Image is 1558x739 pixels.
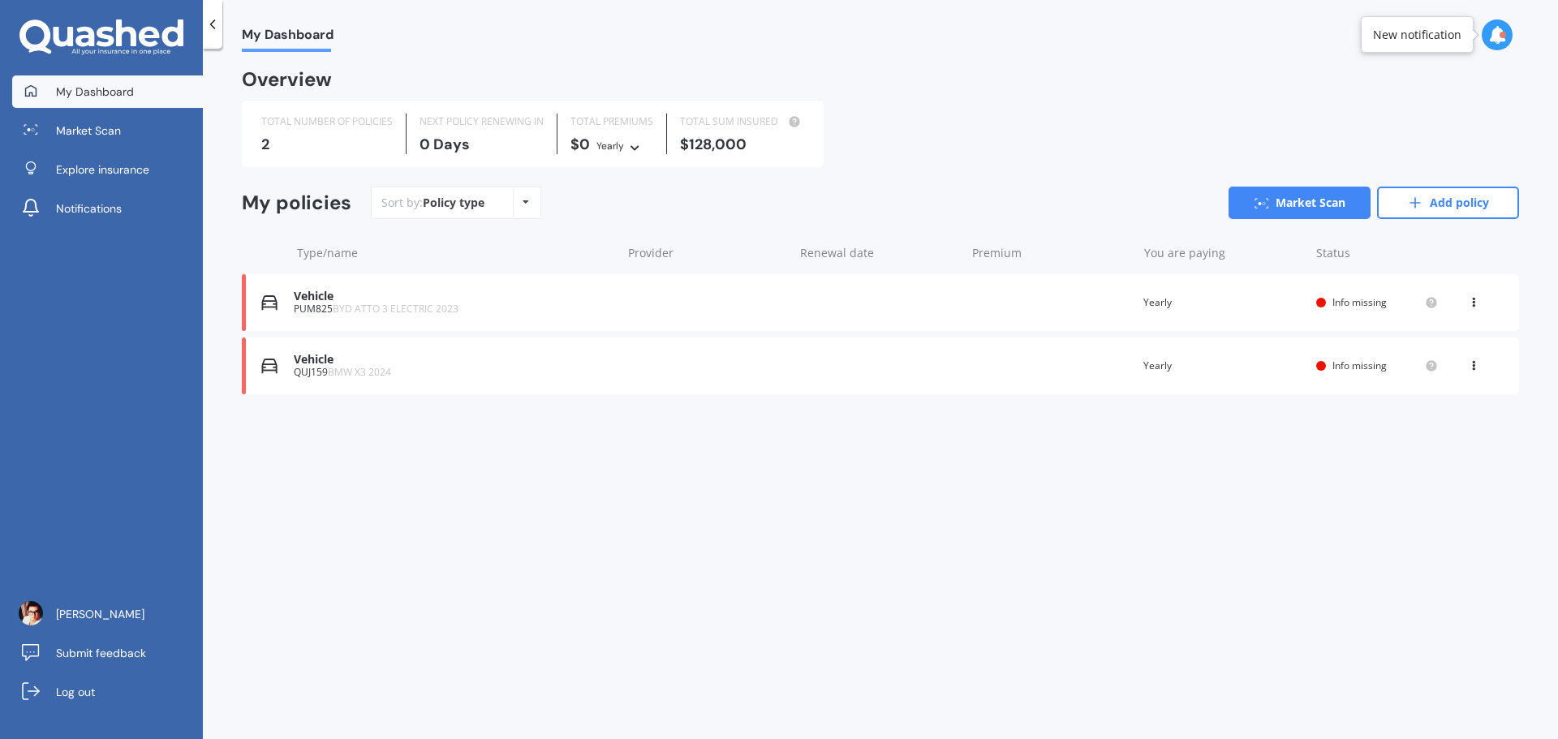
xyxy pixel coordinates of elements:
a: Log out [12,676,203,708]
span: Log out [56,684,95,700]
div: Status [1316,245,1438,261]
div: 2 [261,136,393,153]
span: My Dashboard [56,84,134,100]
span: BMW X3 2024 [328,365,391,379]
div: Premium [972,245,1131,261]
span: Market Scan [56,122,121,139]
div: QUJ159 [294,367,613,378]
div: TOTAL SUM INSURED [680,114,804,130]
div: Yearly [1143,358,1303,374]
div: Policy type [423,195,484,211]
div: $128,000 [680,136,804,153]
img: ACg8ocLSjpBg3BfnXmStxTALnss9kwbn7CFWPViY1vW7iIHk8kMrppg=s96-c [19,601,43,625]
div: Renewal date [800,245,959,261]
span: My Dashboard [242,27,334,49]
div: Sort by: [381,195,484,211]
span: Submit feedback [56,645,146,661]
span: Explore insurance [56,161,149,178]
a: Explore insurance [12,153,203,186]
div: Vehicle [294,290,613,303]
img: Vehicle [261,294,278,311]
div: Yearly [1143,294,1303,311]
div: $0 [570,136,653,154]
a: Submit feedback [12,637,203,669]
span: Notifications [56,200,122,217]
div: You are paying [1144,245,1303,261]
div: Provider [628,245,787,261]
img: Vehicle [261,358,278,374]
div: PUM825 [294,303,613,315]
div: TOTAL PREMIUMS [570,114,653,130]
div: 0 Days [420,136,544,153]
a: Add policy [1377,187,1519,219]
div: Type/name [297,245,615,261]
div: Yearly [596,138,624,154]
div: Vehicle [294,353,613,367]
div: New notification [1373,27,1461,43]
div: NEXT POLICY RENEWING IN [420,114,544,130]
div: Overview [242,71,332,88]
a: Notifications [12,192,203,225]
a: My Dashboard [12,75,203,108]
div: My policies [242,191,351,215]
span: Info missing [1332,295,1387,309]
span: [PERSON_NAME] [56,606,144,622]
a: Market Scan [12,114,203,147]
div: TOTAL NUMBER OF POLICIES [261,114,393,130]
span: Info missing [1332,359,1387,372]
a: [PERSON_NAME] [12,598,203,630]
a: Market Scan [1229,187,1371,219]
span: BYD ATTO 3 ELECTRIC 2023 [333,302,458,316]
